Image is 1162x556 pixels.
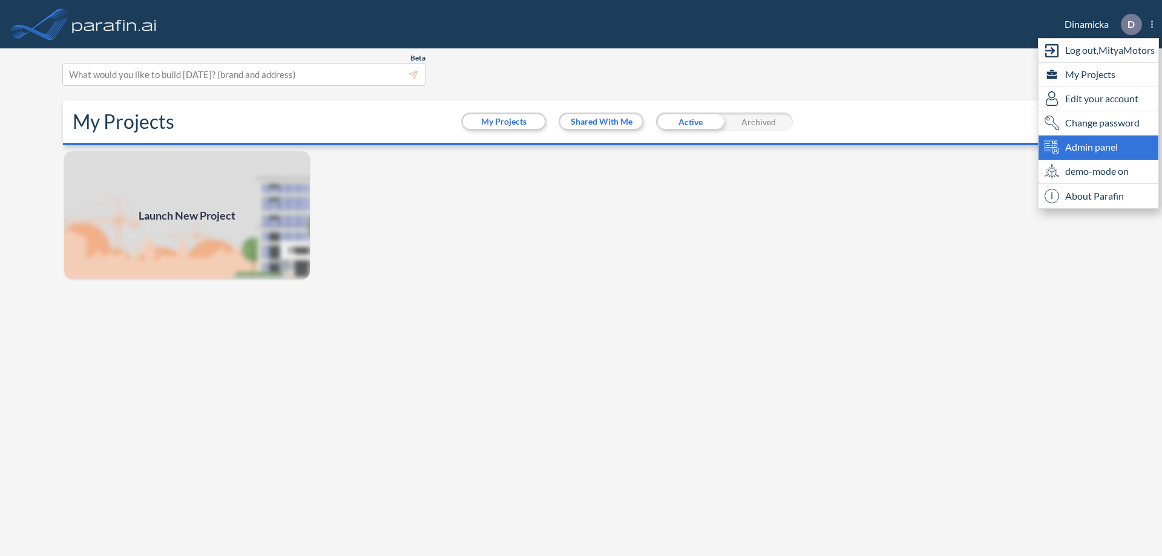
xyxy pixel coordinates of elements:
div: Active [656,113,724,131]
button: Shared With Me [560,114,642,129]
div: Admin panel [1039,136,1158,160]
h2: My Projects [73,110,174,133]
img: logo [70,12,159,36]
span: Change password [1065,116,1140,130]
span: My Projects [1065,67,1115,82]
div: Archived [724,113,793,131]
button: My Projects [463,114,545,129]
span: demo-mode on [1065,164,1129,178]
img: add [63,150,311,281]
div: Change password [1039,111,1158,136]
span: Edit your account [1065,91,1138,106]
span: Beta [410,53,425,63]
span: i [1045,189,1059,203]
span: Launch New Project [139,208,235,224]
span: Admin panel [1065,140,1118,154]
div: Log out [1039,39,1158,63]
div: Dinamicka [1046,14,1153,35]
span: Log out, MityaMotors [1065,43,1155,57]
a: Launch New Project [63,150,311,281]
div: About Parafin [1039,184,1158,208]
p: D [1128,19,1135,30]
span: About Parafin [1065,189,1124,203]
div: My Projects [1039,63,1158,87]
div: Edit user [1039,87,1158,111]
div: demo-mode on [1039,160,1158,184]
